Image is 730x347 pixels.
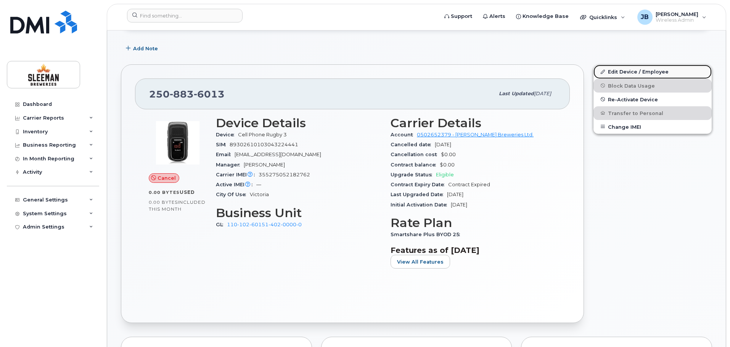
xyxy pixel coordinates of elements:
[227,222,302,227] a: 110-102-60151-402-0000-0
[656,11,698,17] span: [PERSON_NAME]
[194,88,225,100] span: 6013
[216,172,259,177] span: Carrier IMEI
[499,91,534,96] span: Last updated
[216,116,381,130] h3: Device Details
[256,182,261,187] span: —
[391,192,447,197] span: Last Upgraded Date
[593,120,712,134] button: Change IMEI
[391,246,556,255] h3: Features as of [DATE]
[440,162,455,168] span: $0.00
[391,216,556,230] h3: Rate Plan
[447,192,463,197] span: [DATE]
[593,65,712,78] a: Edit Device / Employee
[656,17,698,23] span: Wireless Admin
[250,192,269,197] span: Victoria
[216,162,244,168] span: Manager
[149,200,178,205] span: 0.00 Bytes
[149,88,225,100] span: 250
[523,13,569,20] span: Knowledge Base
[149,199,206,212] span: included this month
[511,9,574,24] a: Knowledge Base
[451,202,467,208] span: [DATE]
[216,222,227,227] span: GL
[391,142,435,147] span: Cancelled date
[575,10,630,25] div: Quicklinks
[216,182,256,187] span: Active IMEI
[180,189,195,195] span: used
[641,13,649,22] span: JB
[391,182,448,187] span: Contract Expiry Date
[593,93,712,106] button: Re-Activate Device
[632,10,712,25] div: Jose Benedith
[489,13,505,20] span: Alerts
[534,91,551,96] span: [DATE]
[238,132,287,138] span: Cell Phone Rugby 3
[391,232,464,237] span: Smartshare Plus BYOD 25
[216,142,230,147] span: SIM
[133,45,158,52] span: Add Note
[216,152,235,157] span: Email
[391,116,556,130] h3: Carrier Details
[230,142,298,147] span: 89302610103043224441
[391,255,450,269] button: View All Features
[589,14,617,20] span: Quicklinks
[391,172,436,177] span: Upgrade Status
[158,174,176,182] span: Cancel
[259,172,310,177] span: 355275052182762
[391,132,417,138] span: Account
[216,206,381,220] h3: Business Unit
[235,152,321,157] span: [EMAIL_ADDRESS][DOMAIN_NAME]
[478,9,511,24] a: Alerts
[436,172,454,177] span: Eligible
[448,182,490,187] span: Contract Expired
[391,162,440,168] span: Contract balance
[451,13,472,20] span: Support
[155,120,201,166] img: image20231002-3703462-r2r9e3.jpeg
[170,88,194,100] span: 883
[441,152,456,157] span: $0.00
[149,190,180,195] span: 0.00 Bytes
[593,79,712,93] button: Block Data Usage
[391,202,451,208] span: Initial Activation Date
[121,42,164,55] button: Add Note
[417,132,534,138] a: 0502652379 - [PERSON_NAME] Breweries Ltd.
[216,132,238,138] span: Device
[397,258,444,265] span: View All Features
[244,162,285,168] span: [PERSON_NAME]
[216,192,250,197] span: City Of Use
[127,9,243,22] input: Find something...
[435,142,451,147] span: [DATE]
[608,96,658,102] span: Re-Activate Device
[593,106,712,120] button: Transfer to Personal
[439,9,478,24] a: Support
[391,152,441,157] span: Cancellation cost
